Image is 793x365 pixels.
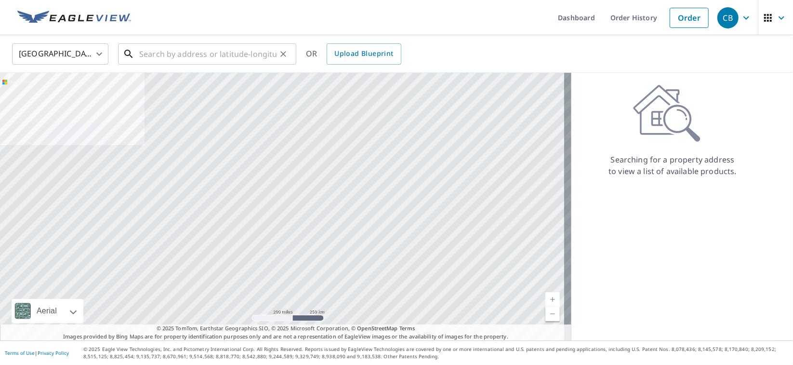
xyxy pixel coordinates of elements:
div: [GEOGRAPHIC_DATA] [12,41,108,68]
a: Upload Blueprint [327,43,401,65]
a: Order [670,8,709,28]
span: © 2025 TomTom, Earthstar Geographics SIO, © 2025 Microsoft Corporation, © [157,324,415,333]
div: Aerial [34,299,60,323]
img: EV Logo [17,11,131,25]
a: Current Level 5, Zoom Out [545,307,560,321]
p: Searching for a property address to view a list of available products. [608,154,737,177]
span: Upload Blueprint [334,48,393,60]
p: | [5,350,69,356]
input: Search by address or latitude-longitude [139,41,277,68]
a: Privacy Policy [38,350,69,356]
p: © 2025 Eagle View Technologies, Inc. and Pictometry International Corp. All Rights Reserved. Repo... [83,346,788,360]
a: Terms of Use [5,350,35,356]
a: Terms [399,324,415,332]
div: OR [306,43,401,65]
a: Current Level 5, Zoom In [545,292,560,307]
div: CB [717,7,739,28]
a: OpenStreetMap [357,324,397,332]
div: Aerial [12,299,83,323]
button: Clear [277,47,290,61]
